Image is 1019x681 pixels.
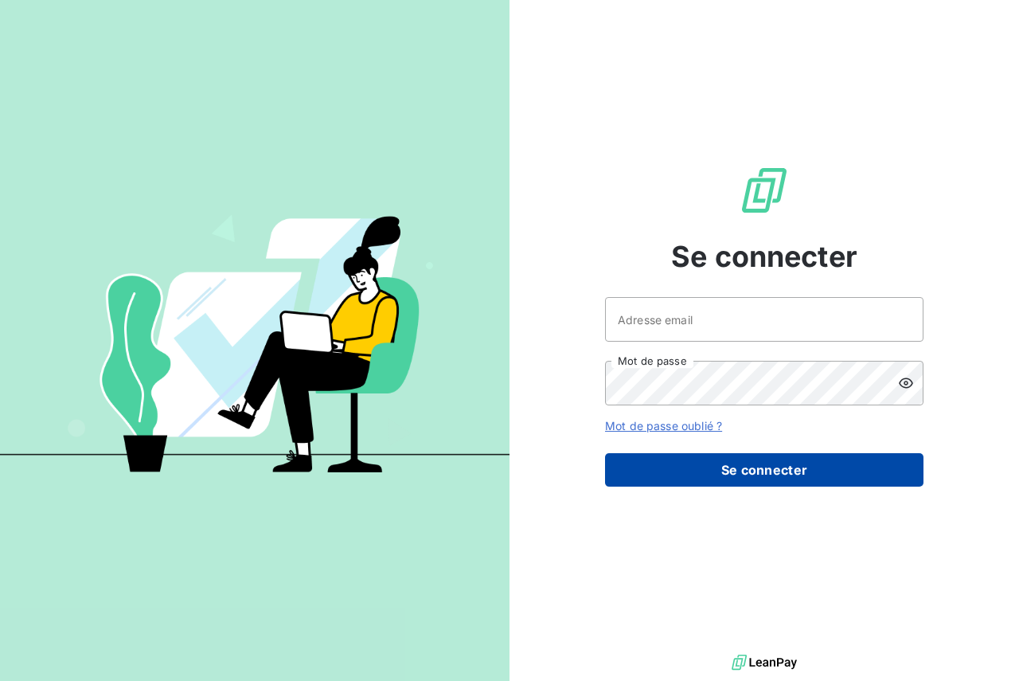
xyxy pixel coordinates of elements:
img: Logo LeanPay [739,165,790,216]
input: placeholder [605,297,923,342]
img: logo [732,651,797,675]
span: Se connecter [671,235,857,278]
a: Mot de passe oublié ? [605,419,722,432]
button: Se connecter [605,453,923,487]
